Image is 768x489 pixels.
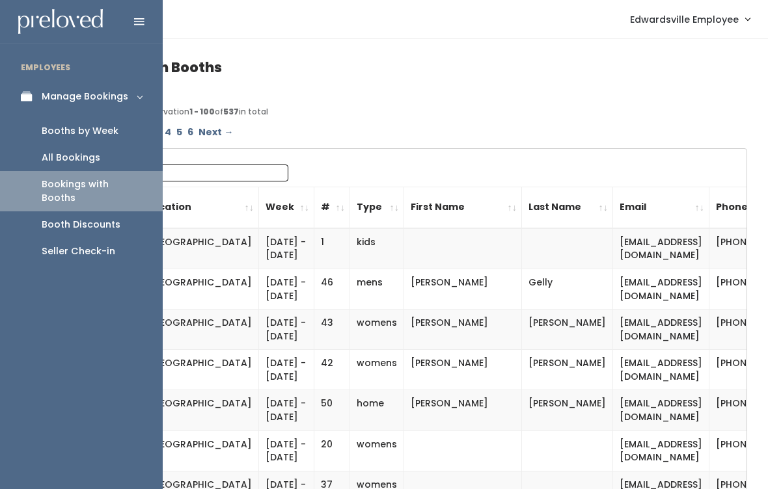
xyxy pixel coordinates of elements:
td: [GEOGRAPHIC_DATA] [141,269,259,310]
th: Location: activate to sort column ascending [141,187,259,228]
td: mens [350,269,404,310]
td: [GEOGRAPHIC_DATA] [141,430,259,471]
td: [EMAIL_ADDRESS][DOMAIN_NAME] [613,350,709,390]
a: Edwardsville Employee [617,5,763,33]
a: Next → [196,123,236,142]
div: Booths by Week [42,124,118,138]
b: 1 - 100 [189,106,215,117]
td: 1 [314,228,350,269]
b: 537 [223,106,239,117]
a: Page 6 [185,123,196,142]
div: Seller Check-in [42,244,115,258]
td: [PERSON_NAME] [404,390,522,430]
a: Page 5 [174,123,185,142]
td: [PERSON_NAME] [404,310,522,350]
th: Week: activate to sort column ascending [259,187,314,228]
div: Displaying Booth reservation of in total [73,106,741,118]
td: [DATE] - [DATE] [259,390,314,430]
input: Search: [122,165,288,181]
td: 43 [314,310,350,350]
td: [EMAIL_ADDRESS][DOMAIN_NAME] [613,310,709,350]
div: All Bookings [42,151,100,165]
td: [EMAIL_ADDRESS][DOMAIN_NAME] [613,390,709,430]
th: Type: activate to sort column ascending [350,187,404,228]
td: [GEOGRAPHIC_DATA] [141,228,259,269]
td: 20 [314,430,350,471]
h4: Bookings with Booths [66,60,747,75]
td: [EMAIL_ADDRESS][DOMAIN_NAME] [613,430,709,471]
td: 42 [314,350,350,390]
td: womens [350,430,404,471]
td: [EMAIL_ADDRESS][DOMAIN_NAME] [613,269,709,310]
td: [EMAIL_ADDRESS][DOMAIN_NAME] [613,228,709,269]
th: Last Name: activate to sort column ascending [522,187,613,228]
td: Gelly [522,269,613,310]
td: [GEOGRAPHIC_DATA] [141,310,259,350]
a: Page 4 [162,123,174,142]
th: First Name: activate to sort column ascending [404,187,522,228]
th: #: activate to sort column ascending [314,187,350,228]
td: [DATE] - [DATE] [259,310,314,350]
div: Booth Discounts [42,218,120,231]
td: [DATE] - [DATE] [259,430,314,471]
td: [PERSON_NAME] [522,350,613,390]
td: 50 [314,390,350,430]
td: womens [350,310,404,350]
span: Edwardsville Employee [630,12,739,27]
td: home [350,390,404,430]
div: Manage Bookings [42,90,128,103]
td: [PERSON_NAME] [404,350,522,390]
th: Email: activate to sort column ascending [613,187,709,228]
td: kids [350,228,404,269]
td: [DATE] - [DATE] [259,269,314,310]
td: [PERSON_NAME] [522,310,613,350]
td: [PERSON_NAME] [404,269,522,310]
label: Search: [75,165,288,181]
td: 46 [314,269,350,310]
div: Pagination [73,123,741,142]
td: womens [350,350,404,390]
td: [GEOGRAPHIC_DATA] [141,350,259,390]
td: [DATE] - [DATE] [259,350,314,390]
div: Bookings with Booths [42,178,142,205]
img: preloved logo [18,9,103,34]
td: [DATE] - [DATE] [259,228,314,269]
td: [GEOGRAPHIC_DATA] [141,390,259,430]
td: [PERSON_NAME] [522,390,613,430]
